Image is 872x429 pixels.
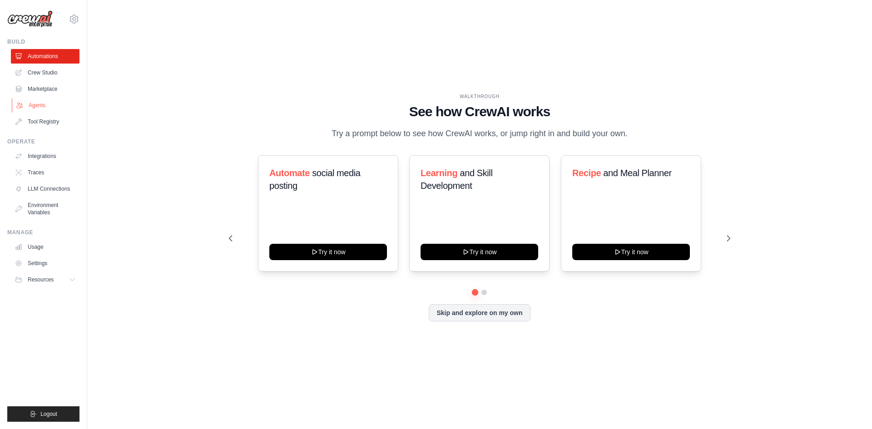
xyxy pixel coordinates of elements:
[572,168,601,178] span: Recipe
[11,256,79,271] a: Settings
[421,168,492,191] span: and Skill Development
[229,93,730,100] div: WALKTHROUGH
[7,38,79,45] div: Build
[421,244,538,260] button: Try it now
[421,168,457,178] span: Learning
[40,410,57,418] span: Logout
[429,304,530,321] button: Skip and explore on my own
[11,198,79,220] a: Environment Variables
[11,49,79,64] a: Automations
[269,244,387,260] button: Try it now
[11,182,79,196] a: LLM Connections
[7,10,53,28] img: Logo
[572,244,690,260] button: Try it now
[229,104,730,120] h1: See how CrewAI works
[11,165,79,180] a: Traces
[269,168,361,191] span: social media posting
[11,149,79,163] a: Integrations
[327,127,632,140] p: Try a prompt below to see how CrewAI works, or jump right in and build your own.
[11,240,79,254] a: Usage
[11,272,79,287] button: Resources
[7,406,79,422] button: Logout
[269,168,310,178] span: Automate
[11,65,79,80] a: Crew Studio
[28,276,54,283] span: Resources
[12,98,80,113] a: Agents
[7,229,79,236] div: Manage
[11,82,79,96] a: Marketplace
[11,114,79,129] a: Tool Registry
[7,138,79,145] div: Operate
[603,168,671,178] span: and Meal Planner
